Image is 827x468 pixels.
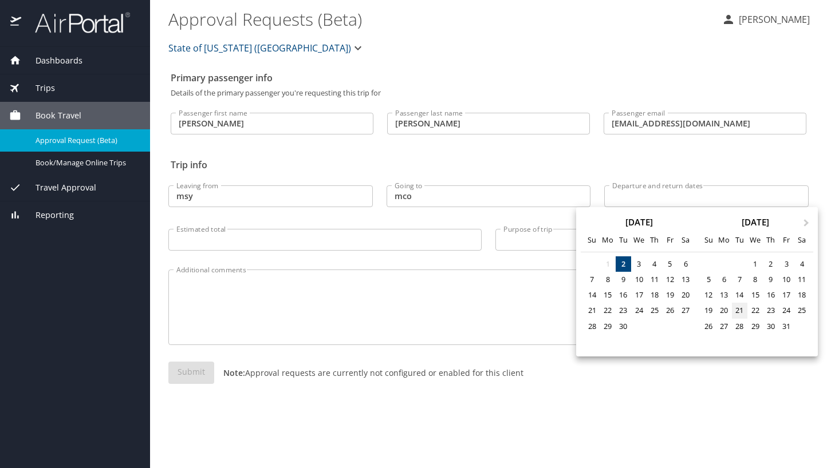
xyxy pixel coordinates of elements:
[697,218,813,227] div: [DATE]
[732,272,747,287] div: Choose Tuesday, October 7th, 2025
[747,319,763,334] div: Choose Wednesday, October 29th, 2025
[616,256,631,272] div: Choose Tuesday, September 2nd, 2025
[716,232,732,248] div: Mo
[700,287,716,303] div: Choose Sunday, October 12th, 2025
[747,303,763,318] div: Choose Wednesday, October 22nd, 2025
[794,232,810,248] div: Sa
[616,303,631,318] div: Choose Tuesday, September 23rd, 2025
[616,287,631,303] div: Choose Tuesday, September 16th, 2025
[616,272,631,287] div: Choose Tuesday, September 9th, 2025
[794,303,810,318] div: Choose Saturday, October 25th, 2025
[700,272,716,287] div: Choose Sunday, October 5th, 2025
[700,303,716,318] div: Choose Sunday, October 19th, 2025
[778,319,794,334] div: Choose Friday, October 31st, 2025
[678,256,694,272] div: Choose Saturday, September 6th, 2025
[631,256,647,272] div: Choose Wednesday, September 3rd, 2025
[716,319,732,334] div: Choose Monday, October 27th, 2025
[778,256,794,272] div: Choose Friday, October 3rd, 2025
[581,218,697,227] div: [DATE]
[584,303,600,318] div: Choose Sunday, September 21st, 2025
[794,287,810,303] div: Choose Saturday, October 18th, 2025
[647,256,662,272] div: Choose Thursday, September 4th, 2025
[716,287,732,303] div: Choose Monday, October 13th, 2025
[700,232,716,248] div: Su
[732,319,747,334] div: Choose Tuesday, October 28th, 2025
[763,272,778,287] div: Choose Thursday, October 9th, 2025
[662,256,678,272] div: Choose Friday, September 5th, 2025
[631,287,647,303] div: Choose Wednesday, September 17th, 2025
[662,272,678,287] div: Choose Friday, September 12th, 2025
[647,232,662,248] div: Th
[778,272,794,287] div: Choose Friday, October 10th, 2025
[732,303,747,318] div: Choose Tuesday, October 21st, 2025
[763,256,778,272] div: Choose Thursday, October 2nd, 2025
[798,208,817,227] button: Next Month
[700,319,716,334] div: Choose Sunday, October 26th, 2025
[700,256,809,350] div: month 2025-10
[747,287,763,303] div: Choose Wednesday, October 15th, 2025
[584,272,600,287] div: Choose Sunday, September 7th, 2025
[631,272,647,287] div: Choose Wednesday, September 10th, 2025
[678,287,694,303] div: Choose Saturday, September 20th, 2025
[716,303,732,318] div: Choose Monday, October 20th, 2025
[678,303,694,318] div: Choose Saturday, September 27th, 2025
[763,232,778,248] div: Th
[763,319,778,334] div: Choose Thursday, October 30th, 2025
[600,287,616,303] div: Choose Monday, September 15th, 2025
[600,303,616,318] div: Choose Monday, September 22nd, 2025
[662,232,678,248] div: Fr
[732,287,747,303] div: Choose Tuesday, October 14th, 2025
[747,232,763,248] div: We
[647,287,662,303] div: Choose Thursday, September 18th, 2025
[778,287,794,303] div: Choose Friday, October 17th, 2025
[584,287,600,303] div: Choose Sunday, September 14th, 2025
[631,303,647,318] div: Choose Wednesday, September 24th, 2025
[616,232,631,248] div: Tu
[763,303,778,318] div: Choose Thursday, October 23rd, 2025
[616,319,631,334] div: Choose Tuesday, September 30th, 2025
[584,232,600,248] div: Su
[716,272,732,287] div: Choose Monday, October 6th, 2025
[600,319,616,334] div: Choose Monday, September 29th, 2025
[600,256,616,272] div: Not available Monday, September 1st, 2025
[747,272,763,287] div: Choose Wednesday, October 8th, 2025
[600,272,616,287] div: Choose Monday, September 8th, 2025
[778,303,794,318] div: Choose Friday, October 24th, 2025
[662,287,678,303] div: Choose Friday, September 19th, 2025
[678,232,694,248] div: Sa
[647,272,662,287] div: Choose Thursday, September 11th, 2025
[778,232,794,248] div: Fr
[584,256,693,350] div: month 2025-09
[600,232,616,248] div: Mo
[678,272,694,287] div: Choose Saturday, September 13th, 2025
[747,256,763,272] div: Choose Wednesday, October 1st, 2025
[794,272,810,287] div: Choose Saturday, October 11th, 2025
[662,303,678,318] div: Choose Friday, September 26th, 2025
[732,232,747,248] div: Tu
[647,303,662,318] div: Choose Thursday, September 25th, 2025
[763,287,778,303] div: Choose Thursday, October 16th, 2025
[631,232,647,248] div: We
[794,256,810,272] div: Choose Saturday, October 4th, 2025
[584,319,600,334] div: Choose Sunday, September 28th, 2025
